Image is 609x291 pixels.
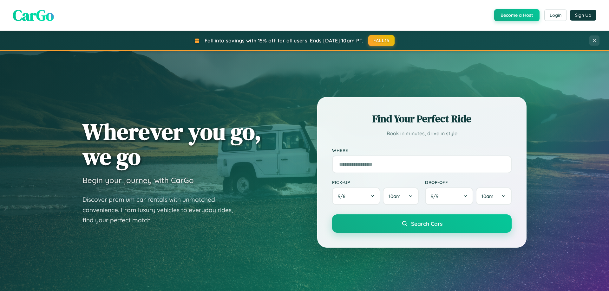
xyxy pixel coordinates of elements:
[544,9,567,21] button: Login
[383,187,419,205] button: 10am
[338,193,349,199] span: 9 / 8
[82,194,241,225] p: Discover premium car rentals with unmatched convenience. From luxury vehicles to everyday rides, ...
[82,175,194,185] h3: Begin your journey with CarGo
[205,37,363,44] span: Fall into savings with 15% off for all users! Ends [DATE] 10am PT.
[13,5,54,26] span: CarGo
[389,193,401,199] span: 10am
[82,119,261,169] h1: Wherever you go, we go
[476,187,512,205] button: 10am
[368,35,395,46] button: FALL15
[411,220,442,227] span: Search Cars
[481,193,494,199] span: 10am
[332,112,512,126] h2: Find Your Perfect Ride
[332,129,512,138] p: Book in minutes, drive in style
[570,10,596,21] button: Sign Up
[494,9,540,21] button: Become a Host
[425,180,512,185] label: Drop-off
[332,180,419,185] label: Pick-up
[425,187,473,205] button: 9/9
[332,214,512,233] button: Search Cars
[332,148,512,153] label: Where
[431,193,442,199] span: 9 / 9
[332,187,380,205] button: 9/8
